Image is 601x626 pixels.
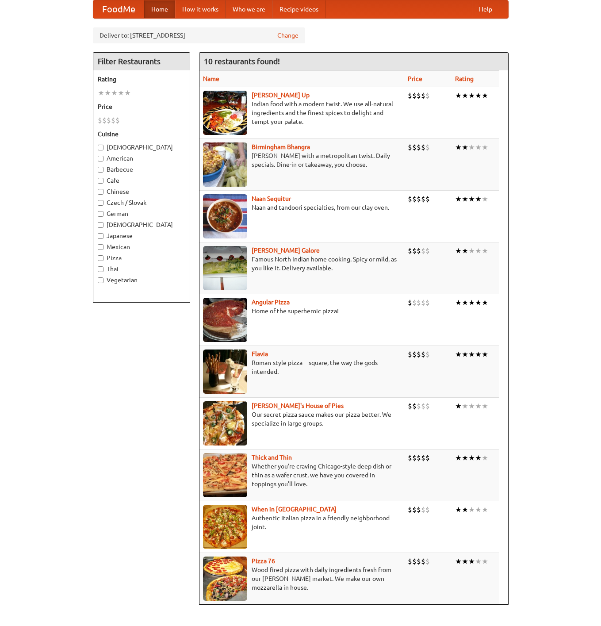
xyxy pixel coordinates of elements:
[252,143,310,150] b: Birmingham Bhangra
[98,154,185,163] label: American
[462,246,468,256] li: ★
[93,53,190,70] h4: Filter Restaurants
[98,178,103,184] input: Cafe
[408,557,412,566] li: $
[455,142,462,152] li: ★
[203,255,401,273] p: Famous North Indian home cooking. Spicy or mild, as you like it. Delivery available.
[98,167,103,173] input: Barbecue
[252,92,310,99] b: [PERSON_NAME] Up
[408,246,412,256] li: $
[102,115,107,125] li: $
[421,557,425,566] li: $
[482,557,488,566] li: ★
[252,557,275,565] a: Pizza 76
[98,176,185,185] label: Cafe
[462,349,468,359] li: ★
[203,151,401,169] p: [PERSON_NAME] with a metropolitan twist. Daily specials. Dine-in or takeaway, you choose.
[475,298,482,307] li: ★
[98,145,103,150] input: [DEMOGRAPHIC_DATA]
[475,91,482,100] li: ★
[412,401,417,411] li: $
[118,88,124,98] li: ★
[412,557,417,566] li: $
[475,194,482,204] li: ★
[482,246,488,256] li: ★
[417,453,421,463] li: $
[417,298,421,307] li: $
[104,88,111,98] li: ★
[421,142,425,152] li: $
[408,91,412,100] li: $
[98,276,185,284] label: Vegetarian
[252,402,344,409] a: [PERSON_NAME]'s House of Pies
[98,255,103,261] input: Pizza
[124,88,131,98] li: ★
[252,506,337,513] a: When in [GEOGRAPHIC_DATA]
[98,233,103,239] input: Japanese
[425,298,430,307] li: $
[482,453,488,463] li: ★
[462,557,468,566] li: ★
[455,505,462,515] li: ★
[482,298,488,307] li: ★
[111,115,115,125] li: $
[412,142,417,152] li: $
[421,401,425,411] li: $
[482,349,488,359] li: ★
[203,358,401,376] p: Roman-style pizza -- square, the way the gods intended.
[98,189,103,195] input: Chinese
[462,401,468,411] li: ★
[98,211,103,217] input: German
[98,115,102,125] li: $
[421,349,425,359] li: $
[203,75,219,82] a: Name
[455,401,462,411] li: ★
[412,298,417,307] li: $
[475,505,482,515] li: ★
[408,142,412,152] li: $
[252,299,290,306] a: Angular Pizza
[252,195,291,202] a: Naan Sequitur
[252,350,268,357] b: Flavia
[462,91,468,100] li: ★
[203,565,401,592] p: Wood-fired pizza with daily ingredients fresh from our [PERSON_NAME] market. We make our own mozz...
[98,198,185,207] label: Czech / Slovak
[204,57,280,65] ng-pluralize: 10 restaurants found!
[462,505,468,515] li: ★
[98,277,103,283] input: Vegetarian
[417,557,421,566] li: $
[421,246,425,256] li: $
[462,142,468,152] li: ★
[98,244,103,250] input: Mexican
[277,31,299,40] a: Change
[98,156,103,161] input: American
[417,401,421,411] li: $
[203,142,247,187] img: bhangra.jpg
[468,246,475,256] li: ★
[468,505,475,515] li: ★
[475,246,482,256] li: ★
[421,453,425,463] li: $
[475,142,482,152] li: ★
[93,27,305,43] div: Deliver to: [STREET_ADDRESS]
[203,514,401,531] p: Authentic Italian pizza in a friendly neighborhood joint.
[475,349,482,359] li: ★
[412,453,417,463] li: $
[412,91,417,100] li: $
[455,194,462,204] li: ★
[98,209,185,218] label: German
[425,453,430,463] li: $
[115,115,120,125] li: $
[252,454,292,461] b: Thick and Thin
[462,194,468,204] li: ★
[482,142,488,152] li: ★
[203,557,247,601] img: pizza76.jpg
[203,203,401,212] p: Naan and tandoori specialties, from our clay oven.
[421,298,425,307] li: $
[203,462,401,488] p: Whether you're craving Chicago-style deep dish or thin as a wafer crust, we have you covered in t...
[482,401,488,411] li: ★
[98,200,103,206] input: Czech / Slovak
[98,88,104,98] li: ★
